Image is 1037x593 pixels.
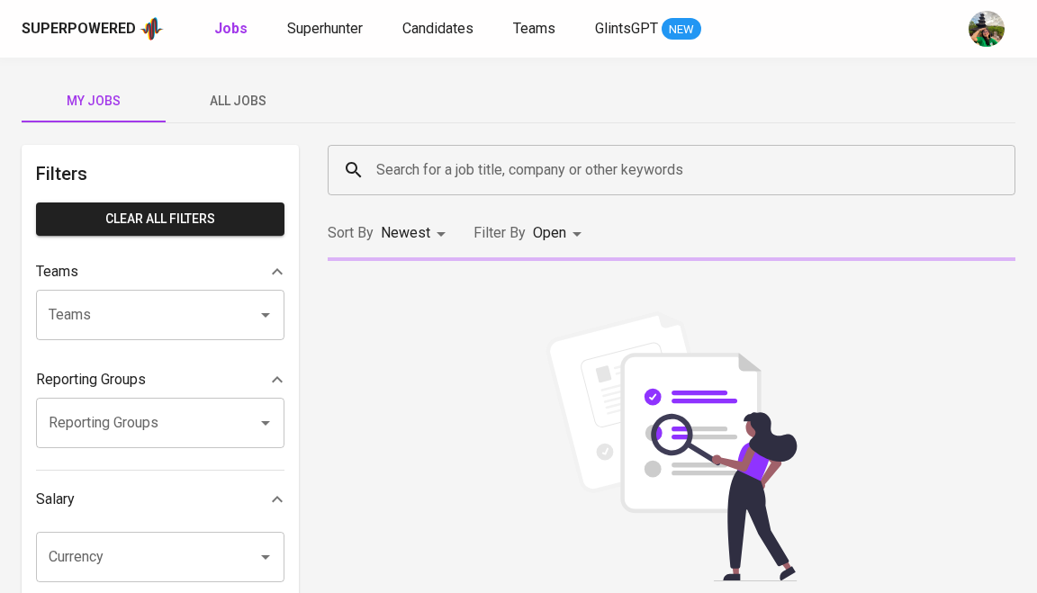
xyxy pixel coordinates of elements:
div: Reporting Groups [36,362,284,398]
button: Open [253,410,278,436]
button: Open [253,544,278,570]
a: Teams [513,18,559,40]
div: Newest [381,217,452,250]
a: GlintsGPT NEW [595,18,701,40]
img: app logo [140,15,164,42]
div: Salary [36,481,284,517]
p: Salary [36,489,75,510]
a: Candidates [402,18,477,40]
img: file_searching.svg [537,311,807,581]
div: Teams [36,254,284,290]
p: Teams [36,261,78,283]
a: Superhunter [287,18,366,40]
span: NEW [662,21,701,39]
span: Open [533,224,566,241]
span: Candidates [402,20,473,37]
span: All Jobs [176,90,299,112]
span: My Jobs [32,90,155,112]
p: Newest [381,222,430,244]
span: Superhunter [287,20,363,37]
a: Jobs [214,18,251,40]
h6: Filters [36,159,284,188]
b: Jobs [214,20,248,37]
button: Clear All filters [36,202,284,236]
img: eva@glints.com [969,11,1005,47]
div: Superpowered [22,19,136,40]
span: GlintsGPT [595,20,658,37]
button: Open [253,302,278,328]
div: Open [533,217,588,250]
span: Clear All filters [50,208,270,230]
a: Superpoweredapp logo [22,15,164,42]
p: Reporting Groups [36,369,146,391]
p: Filter By [473,222,526,244]
span: Teams [513,20,555,37]
p: Sort By [328,222,374,244]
